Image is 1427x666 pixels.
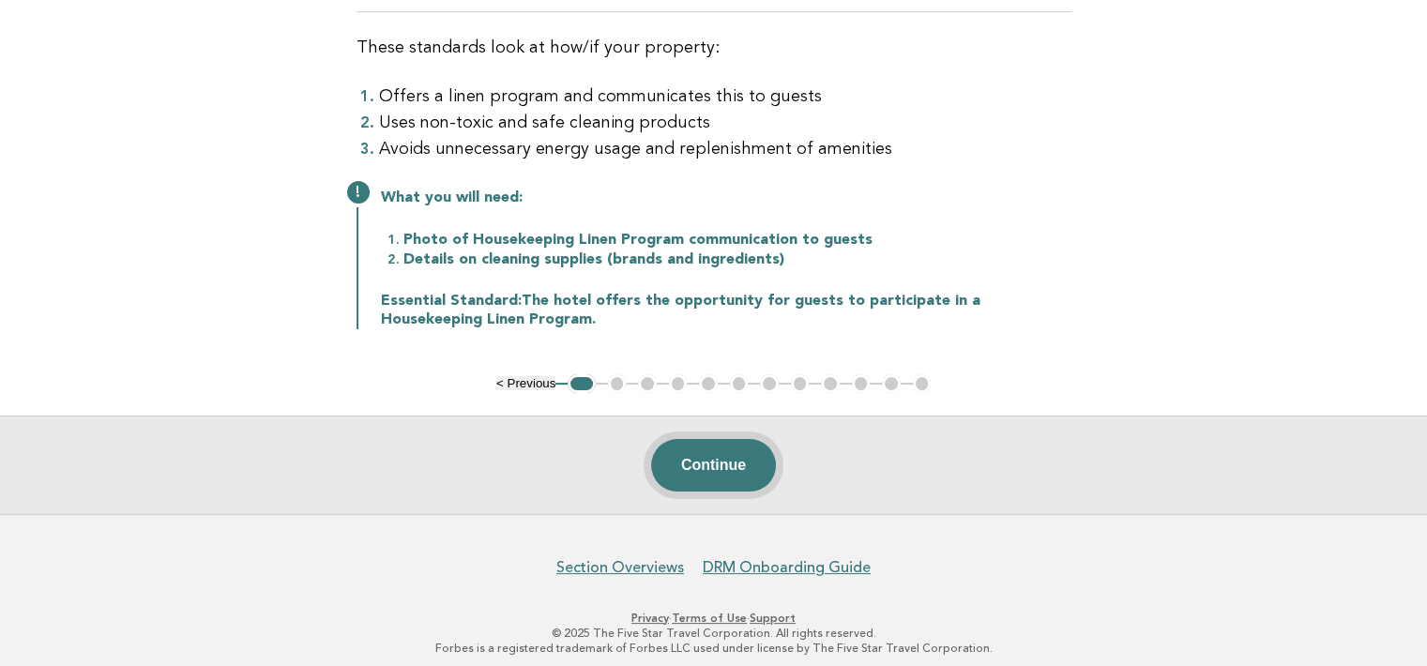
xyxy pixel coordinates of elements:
[381,294,522,309] strong: Essential Standard:
[703,558,871,577] a: DRM Onboarding Guide
[140,641,1288,656] p: Forbes is a registered trademark of Forbes LLC used under license by The Five Star Travel Corpora...
[556,558,684,577] a: Section Overviews
[403,230,1071,250] li: Photo of Housekeeping Linen Program communication to guests
[381,189,1071,207] p: What you will need:
[750,612,796,625] a: Support
[140,626,1288,641] p: © 2025 The Five Star Travel Corporation. All rights reserved.
[651,439,776,492] button: Continue
[631,612,669,625] a: Privacy
[381,292,1071,329] p: The hotel offers the opportunity for guests to participate in a Housekeeping Linen Program.
[379,83,1071,110] li: Offers a linen program and communicates this to guests
[568,374,595,393] button: 1
[379,110,1071,136] li: Uses non-toxic and safe cleaning products
[357,35,1071,61] p: These standards look at how/if your property:
[672,612,747,625] a: Terms of Use
[496,376,555,390] button: < Previous
[403,250,1071,269] li: Details on cleaning supplies (brands and ingredients)
[140,611,1288,626] p: · ·
[379,136,1071,162] li: Avoids unnecessary energy usage and replenishment of amenities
